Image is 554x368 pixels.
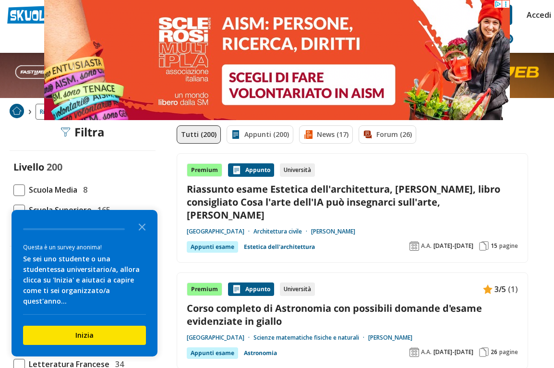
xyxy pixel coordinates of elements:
span: pagine [499,242,518,250]
a: Tutti (200) [177,125,221,144]
a: Home [10,104,24,120]
a: Astronomia [244,347,277,359]
a: News (17) [299,125,353,144]
span: 15 [491,242,497,250]
span: 26 [491,348,497,356]
span: A.A. [421,348,432,356]
a: Ricerca [36,104,64,120]
a: Riassunto esame Estetica dell'architettura, [PERSON_NAME], libro consigliato Cosa l'arte dell'IA ... [187,183,518,222]
a: Accedi [527,5,547,25]
img: Anno accademico [409,347,419,357]
img: Forum filtro contenuto [363,130,373,139]
span: A.A. [421,242,432,250]
a: Architettura civile [253,228,311,235]
a: [GEOGRAPHIC_DATA] [187,334,253,342]
div: Filtra [61,125,105,139]
img: Appunti contenuto [232,284,241,294]
img: Filtra filtri mobile [61,127,71,137]
div: Premium [187,282,222,296]
span: 200 [47,160,62,173]
span: pagine [499,348,518,356]
span: 165 [94,204,110,216]
img: Appunti contenuto [483,284,493,294]
button: Inizia [23,326,146,345]
div: Premium [187,163,222,177]
div: Università [280,163,315,177]
span: Scuola Superiore [25,204,92,216]
label: Livello [13,160,44,173]
a: Forum (26) [359,125,416,144]
span: Scuola Media [25,184,77,196]
span: [DATE]-[DATE] [434,348,473,356]
div: Università [280,282,315,296]
span: 3/5 [494,283,506,295]
img: News filtro contenuto [303,130,313,139]
div: Questa è un survey anonima! [23,243,146,252]
img: Pagine [479,241,489,251]
div: Appunti esame [187,241,238,253]
div: Appunto [228,163,274,177]
button: Close the survey [132,217,152,236]
span: (1) [508,283,518,295]
a: [PERSON_NAME] [311,228,355,235]
div: Se sei uno studente o una studentessa universitario/a, allora clicca su 'Inizia' e aiutaci a capi... [23,254,146,307]
a: Estetica dell'architettura [244,241,315,253]
a: Corso completo di Astronomia con possibili domande d'esame evidenziate in giallo [187,302,518,328]
div: Appunti esame [187,347,238,359]
img: Appunti filtro contenuto [231,130,241,139]
a: [GEOGRAPHIC_DATA] [187,228,253,235]
div: Appunto [228,282,274,296]
span: 8 [79,184,87,196]
img: Anno accademico [409,241,419,251]
a: Appunti (200) [227,125,293,144]
img: Appunti contenuto [232,165,241,175]
a: Scienze matematiche fisiche e naturali [253,334,368,342]
a: [PERSON_NAME] [368,334,412,342]
div: Survey [12,210,157,356]
img: Pagine [479,347,489,357]
span: [DATE]-[DATE] [434,242,473,250]
img: Home [10,104,24,118]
